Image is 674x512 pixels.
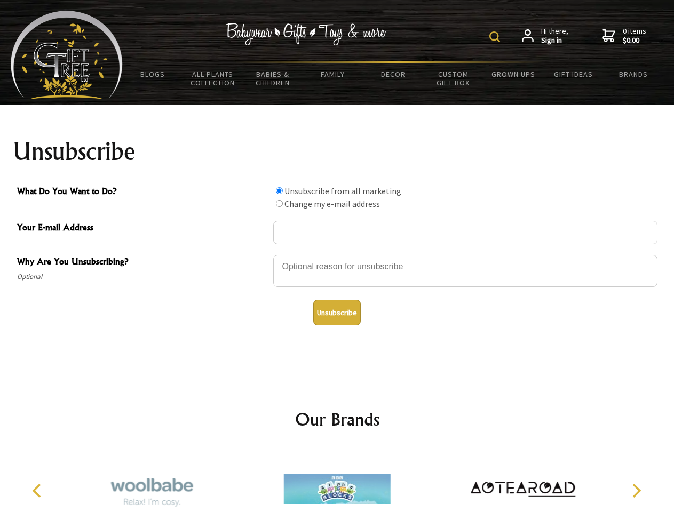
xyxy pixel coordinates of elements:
[17,255,268,270] span: Why Are You Unsubscribing?
[243,63,303,94] a: Babies & Children
[276,200,283,207] input: What Do You Want to Do?
[522,27,568,45] a: Hi there,Sign in
[17,185,268,200] span: What Do You Want to Do?
[543,63,604,85] a: Gift Ideas
[284,198,380,209] label: Change my e-mail address
[276,187,283,194] input: What Do You Want to Do?
[489,31,500,42] img: product search
[623,26,646,45] span: 0 items
[541,36,568,45] strong: Sign in
[284,186,401,196] label: Unsubscribe from all marketing
[483,63,543,85] a: Grown Ups
[27,479,50,502] button: Previous
[604,63,664,85] a: Brands
[363,63,423,85] a: Decor
[273,255,657,287] textarea: Why Are You Unsubscribing?
[21,406,653,432] h2: Our Brands
[423,63,483,94] a: Custom Gift Box
[303,63,363,85] a: Family
[602,27,646,45] a: 0 items$0.00
[13,139,662,164] h1: Unsubscribe
[313,300,361,325] button: Unsubscribe
[11,11,123,99] img: Babyware - Gifts - Toys and more...
[123,63,183,85] a: BLOGS
[226,23,386,45] img: Babywear - Gifts - Toys & more
[17,270,268,283] span: Optional
[183,63,243,94] a: All Plants Collection
[623,36,646,45] strong: $0.00
[541,27,568,45] span: Hi there,
[273,221,657,244] input: Your E-mail Address
[17,221,268,236] span: Your E-mail Address
[624,479,648,502] button: Next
